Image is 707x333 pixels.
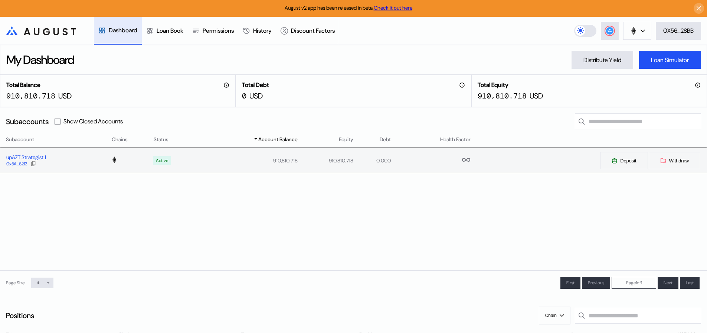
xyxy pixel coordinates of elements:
[238,17,276,45] a: History
[249,91,263,101] div: USD
[111,156,118,163] img: chain logo
[560,277,580,289] button: First
[478,81,508,89] h2: Total Equity
[663,27,694,35] div: 0X56...28BB
[6,81,40,89] h2: Total Balance
[530,91,543,101] div: USD
[539,307,570,324] button: Chain
[6,136,34,143] span: Subaccount
[572,51,633,69] button: Distribute Yield
[583,56,621,64] div: Distribute Yield
[285,4,412,11] span: August v2 app has been released in beta.
[656,22,701,40] button: 0X56...28BB
[658,277,678,289] button: Next
[109,26,137,34] div: Dashboard
[545,313,557,318] span: Chain
[112,136,128,143] span: Chains
[648,152,701,169] button: Withdraw
[629,27,638,35] img: chain logo
[6,311,34,320] div: Positions
[626,280,642,286] span: Page 1 of 1
[258,136,298,143] span: Account Balance
[157,27,183,35] div: Loan Book
[566,280,575,286] span: First
[6,117,49,126] div: Subaccounts
[440,136,471,143] span: Health Factor
[242,91,246,101] div: 0
[380,136,391,143] span: Debt
[154,136,168,143] span: Status
[582,277,610,289] button: Previous
[669,158,689,164] span: Withdraw
[63,117,123,125] label: Show Closed Accounts
[298,148,353,173] td: 910,810.718
[374,4,412,11] a: Check it out here
[6,280,25,286] div: Page Size:
[58,91,72,101] div: USD
[651,56,689,64] div: Loan Simulator
[6,154,46,161] div: upAZT Strategist 1
[478,91,527,101] div: 910,810.718
[639,51,701,69] button: Loan Simulator
[253,27,272,35] div: History
[94,17,142,45] a: Dashboard
[242,81,269,89] h2: Total Debt
[142,17,188,45] a: Loan Book
[354,148,391,173] td: 0.000
[680,277,700,289] button: Last
[623,22,651,40] button: chain logo
[203,27,234,35] div: Permissions
[188,17,238,45] a: Permissions
[199,148,298,173] td: 910,810.718
[620,158,636,164] span: Deposit
[588,280,604,286] span: Previous
[664,280,672,286] span: Next
[686,280,694,286] span: Last
[156,158,168,163] div: Active
[6,161,27,166] div: 0x5A...6213
[6,52,74,68] div: My Dashboard
[6,91,55,101] div: 910,810.718
[339,136,353,143] span: Equity
[276,17,339,45] a: Discount Factors
[600,152,648,169] button: Deposit
[291,27,335,35] div: Discount Factors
